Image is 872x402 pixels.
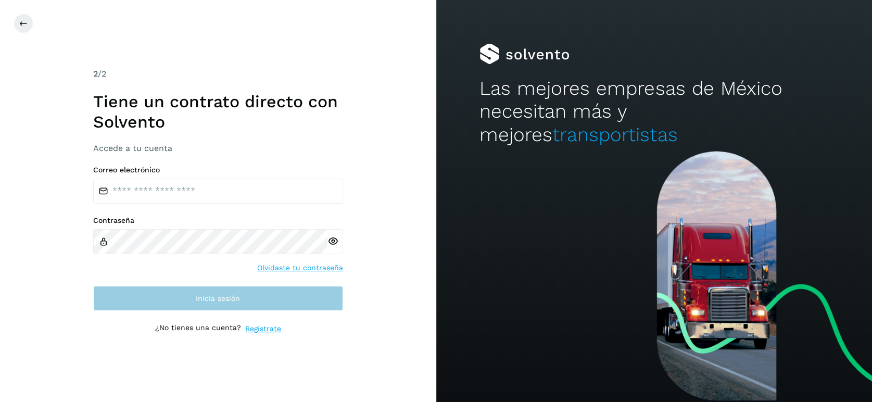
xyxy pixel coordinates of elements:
span: Inicia sesión [196,295,240,302]
div: /2 [93,68,343,80]
label: Correo electrónico [93,166,343,174]
a: Regístrate [245,323,281,334]
h1: Tiene un contrato directo con Solvento [93,92,343,132]
span: 2 [93,69,98,79]
p: ¿No tienes una cuenta? [155,323,241,334]
h2: Las mejores empresas de México necesitan más y mejores [479,77,828,146]
label: Contraseña [93,216,343,225]
button: Inicia sesión [93,286,343,311]
h3: Accede a tu cuenta [93,143,343,153]
a: Olvidaste tu contraseña [257,262,343,273]
span: transportistas [552,123,677,146]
